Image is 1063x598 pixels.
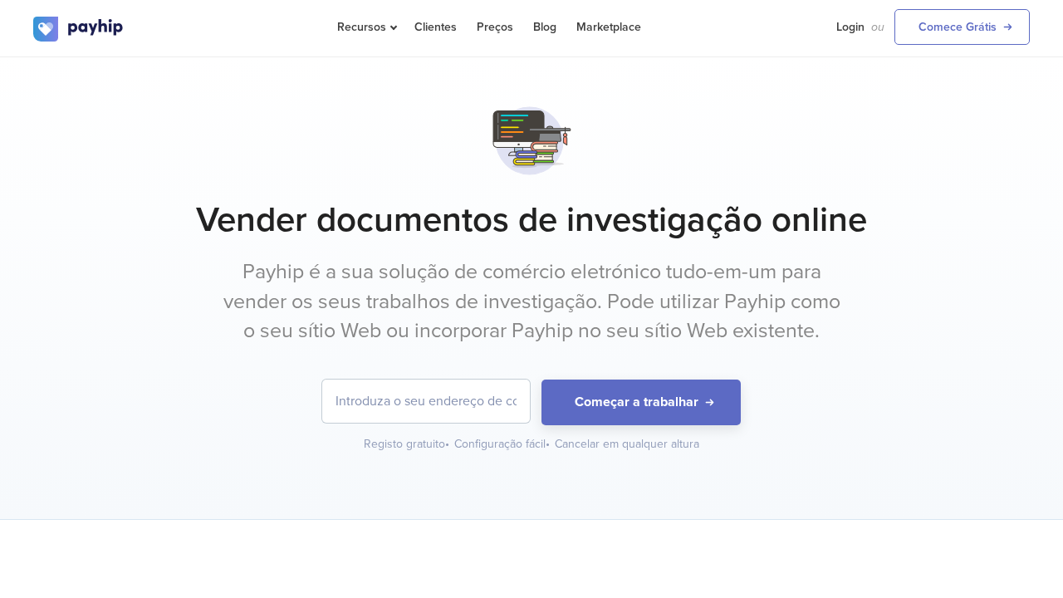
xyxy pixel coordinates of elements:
button: Começar a trabalhar [541,380,741,425]
a: Comece Grátis [894,9,1030,45]
input: Introduza o seu endereço de correio eletrónico [322,380,530,423]
div: Cancelar em qualquer altura [555,436,699,453]
span: • [445,437,449,451]
div: Registo gratuito [364,436,451,453]
p: Payhip é a sua solução de comércio eletrónico tudo-em-um para vender os seus trabalhos de investi... [220,257,843,346]
div: Configuração fácil [454,436,551,453]
h1: Vender documentos de investigação online [33,199,1030,241]
img: logo.svg [33,17,125,42]
img: svg+xml;utf8,%3Csvg%20xmlns%3D%22http%3A%2F%2Fwww.w3.org%2F2000%2Fsvg%22%20viewBox%3D%220%200%201... [490,99,574,183]
span: Recursos [337,20,394,34]
span: • [546,437,550,451]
